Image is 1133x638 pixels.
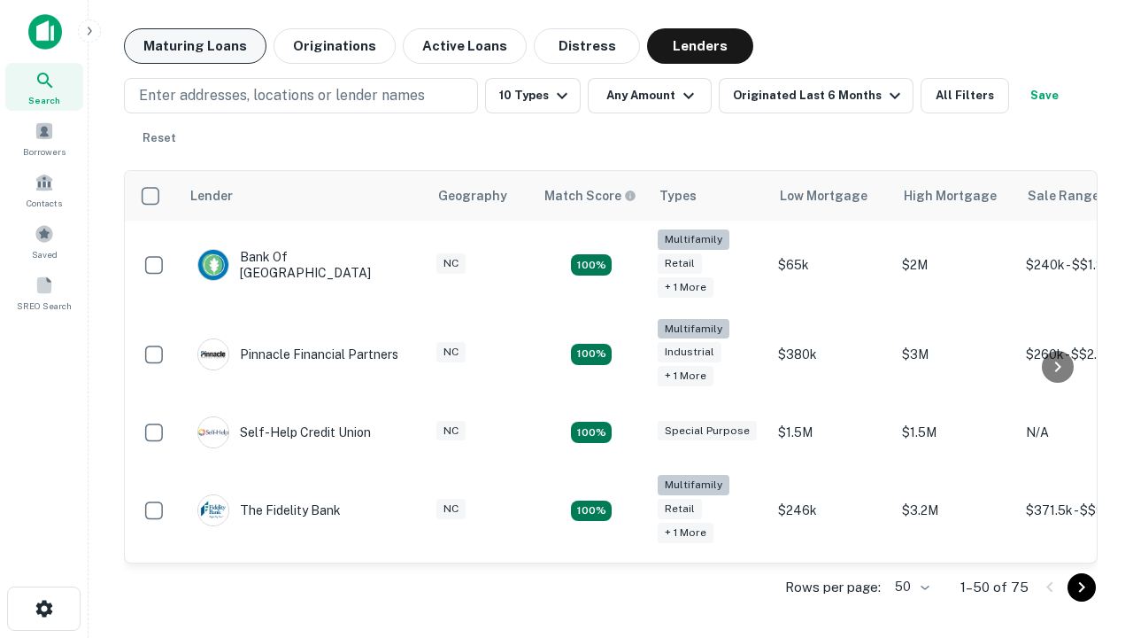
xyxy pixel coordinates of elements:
[139,85,425,106] p: Enter addresses, locations or lender names
[197,416,371,448] div: Self-help Credit Union
[719,78,913,113] button: Originated Last 6 Months
[124,28,266,64] button: Maturing Loans
[904,185,997,206] div: High Mortgage
[658,475,729,495] div: Multifamily
[5,268,83,316] a: SREO Search
[780,185,867,206] div: Low Mortgage
[649,171,769,221] th: Types
[534,28,640,64] button: Distress
[659,185,697,206] div: Types
[1016,78,1073,113] button: Save your search to get updates of matches that match your search criteria.
[588,78,712,113] button: Any Amount
[197,338,398,370] div: Pinnacle Financial Partners
[180,171,428,221] th: Lender
[769,221,893,310] td: $65k
[198,495,228,525] img: picture
[893,466,1017,556] td: $3.2M
[5,114,83,162] a: Borrowers
[658,366,713,386] div: + 1 more
[485,78,581,113] button: 10 Types
[658,523,713,543] div: + 1 more
[32,247,58,261] span: Saved
[438,185,507,206] div: Geography
[769,399,893,466] td: $1.5M
[571,254,612,276] div: Matching Properties: 17, hasApolloMatch: undefined
[658,277,713,298] div: + 1 more
[544,186,636,206] div: Capitalize uses an advanced AI algorithm to match your search with the best lender. The match sco...
[17,299,72,313] span: SREO Search
[198,250,228,280] img: picture
[658,499,702,519] div: Retail
[647,28,753,64] button: Lenders
[571,344,612,365] div: Matching Properties: 14, hasApolloMatch: undefined
[893,399,1017,466] td: $1.5M
[658,421,757,441] div: Special Purpose
[131,121,188,156] button: Reset
[190,185,233,206] div: Lender
[274,28,396,64] button: Originations
[428,171,534,221] th: Geography
[658,230,729,250] div: Multifamily
[658,253,702,274] div: Retail
[28,93,60,107] span: Search
[198,339,228,370] img: picture
[658,319,729,339] div: Multifamily
[888,574,932,600] div: 50
[893,221,1017,310] td: $2M
[1044,496,1133,581] iframe: Chat Widget
[403,28,527,64] button: Active Loans
[5,166,83,214] a: Contacts
[197,494,341,526] div: The Fidelity Bank
[436,421,466,441] div: NC
[534,171,649,221] th: Capitalize uses an advanced AI algorithm to match your search with the best lender. The match sco...
[436,342,466,362] div: NC
[893,171,1017,221] th: High Mortgage
[571,422,612,443] div: Matching Properties: 11, hasApolloMatch: undefined
[571,501,612,522] div: Matching Properties: 10, hasApolloMatch: undefined
[733,85,906,106] div: Originated Last 6 Months
[893,310,1017,400] td: $3M
[436,499,466,519] div: NC
[198,417,228,447] img: picture
[28,14,62,50] img: capitalize-icon.png
[27,196,62,210] span: Contacts
[769,310,893,400] td: $380k
[769,171,893,221] th: Low Mortgage
[124,78,478,113] button: Enter addresses, locations or lender names
[5,63,83,111] a: Search
[544,186,633,206] h6: Match Score
[921,78,1009,113] button: All Filters
[436,253,466,274] div: NC
[23,144,66,159] span: Borrowers
[5,217,83,265] a: Saved
[658,342,721,362] div: Industrial
[1067,573,1096,602] button: Go to next page
[785,577,881,598] p: Rows per page:
[1028,185,1099,206] div: Sale Range
[769,466,893,556] td: $246k
[197,249,410,281] div: Bank Of [GEOGRAPHIC_DATA]
[960,577,1029,598] p: 1–50 of 75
